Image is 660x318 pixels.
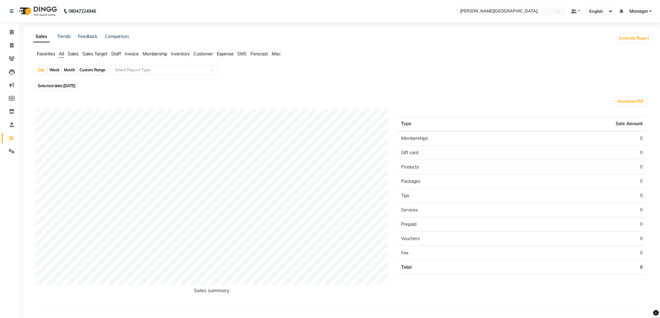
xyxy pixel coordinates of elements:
[397,160,522,174] td: Products
[62,66,77,74] div: Month
[397,174,522,189] td: Packages
[618,34,651,43] button: Generate Report
[272,51,281,57] span: Misc
[171,51,190,57] span: Inventory
[397,260,522,275] td: Total
[522,174,647,189] td: 0
[397,131,522,146] td: Memberships
[69,2,96,20] b: 08047224946
[78,66,107,74] div: Custom Range
[59,51,64,57] span: All
[397,232,522,246] td: Vouchers
[522,203,647,217] td: 0
[111,51,121,57] span: Staff
[629,8,648,15] span: Manager
[36,82,77,90] span: Selected date:
[522,131,647,146] td: 0
[397,189,522,203] td: Tips
[68,51,79,57] span: Sales
[37,51,55,57] span: Favorites
[616,97,646,106] button: Download PDF
[397,203,522,217] td: Services
[217,51,234,57] span: Expense
[193,51,213,57] span: Customer
[16,2,59,20] img: logo
[522,146,647,160] td: 0
[397,146,522,160] td: Gift card
[78,34,97,39] a: Feedback
[48,66,61,74] div: Week
[522,232,647,246] td: 0
[57,34,70,39] a: Trends
[397,217,522,232] td: Prepaid
[522,160,647,174] td: 0
[522,217,647,232] td: 0
[143,51,167,57] span: Membership
[33,31,50,42] a: Sales
[36,66,46,74] div: Day
[522,260,647,275] td: 0
[522,246,647,260] td: 0
[397,246,522,260] td: Fee
[397,117,522,131] th: Type
[522,189,647,203] td: 0
[237,51,247,57] span: SMS
[82,51,107,57] span: Sales Target
[125,51,139,57] span: Invoice
[105,34,129,39] a: Comparison
[36,287,388,296] h6: Sales summary
[522,117,647,131] th: Sale Amount
[250,51,268,57] span: Forecast
[63,83,75,88] span: [DATE]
